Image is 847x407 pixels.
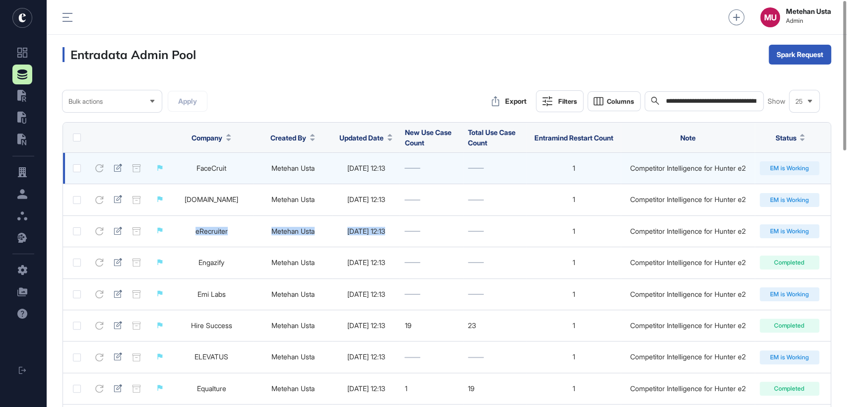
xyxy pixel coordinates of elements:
div: Competitor Intelligence for Hunter e2 [626,353,749,361]
div: Competitor Intelligence for Hunter e2 [626,259,749,267]
div: Competitor Intelligence for Hunter e2 [626,385,749,393]
div: [DATE] 12:13 [337,322,394,330]
button: Company [192,133,231,143]
div: 1 [531,385,616,393]
span: Created By [270,133,306,143]
div: 1 [531,227,616,235]
a: Engazify [198,258,224,267]
button: Columns [587,91,641,111]
div: EM is Working [760,193,819,207]
div: [DATE] 12:13 [337,385,394,393]
a: ELEVATUS [195,352,228,361]
a: eRecruiter [195,227,228,235]
div: Competitor Intelligence for Hunter e2 [626,164,749,172]
a: Metehan Usta [271,352,315,361]
a: Emi Labs [197,290,226,298]
div: Competitor Intelligence for Hunter e2 [626,322,749,330]
div: Completed [760,382,819,396]
a: Metehan Usta [271,258,315,267]
span: Admin [786,17,831,24]
div: 1 [404,385,458,393]
div: EM is Working [760,350,819,364]
div: [DATE] 12:13 [337,164,394,172]
div: 1 [531,196,616,203]
a: Metehan Usta [271,164,315,172]
div: 1 [531,164,616,172]
div: 1 [531,322,616,330]
h3: Entradata Admin Pool [63,47,196,62]
div: 1 [531,290,616,298]
span: 25 [795,98,803,105]
div: [DATE] 12:13 [337,353,394,361]
span: Total Use Case Count [468,128,516,147]
button: Export [486,91,532,111]
span: Show [768,97,785,105]
div: [DATE] 12:13 [337,259,394,267]
a: FaceCruit [196,164,226,172]
a: Equalture [197,384,226,393]
span: Note [680,134,696,142]
button: MU [760,7,780,27]
button: Created By [270,133,315,143]
a: Metehan Usta [271,195,315,203]
a: Metehan Usta [271,321,315,330]
div: [DATE] 12:13 [337,290,394,298]
div: Competitor Intelligence for Hunter e2 [626,227,749,235]
div: EM is Working [760,224,819,238]
span: Updated Date [339,133,384,143]
div: Competitor Intelligence for Hunter e2 [626,196,749,203]
div: 1 [531,259,616,267]
a: Metehan Usta [271,290,315,298]
span: Company [192,133,222,143]
div: Completed [760,256,819,270]
button: Status [775,133,805,143]
div: 23 [468,322,521,330]
a: Metehan Usta [271,227,315,235]
span: Columns [607,98,634,105]
span: Bulk actions [68,98,103,105]
div: 19 [468,385,521,393]
div: 19 [404,322,458,330]
a: Hire Success [191,321,232,330]
strong: Metehan Usta [786,7,831,15]
div: [DATE] 12:13 [337,196,394,203]
div: [DATE] 12:13 [337,227,394,235]
a: [DOMAIN_NAME] [185,195,238,203]
span: New Use Case Count [404,128,451,147]
div: 1 [531,353,616,361]
button: Updated Date [339,133,392,143]
button: Spark Request [769,45,831,65]
button: Filters [536,90,584,112]
div: Completed [760,319,819,333]
span: Entramind Restart Count [534,134,613,142]
a: Metehan Usta [271,384,315,393]
div: EM is Working [760,161,819,175]
div: Filters [558,97,577,105]
span: Status [775,133,796,143]
div: EM is Working [760,287,819,301]
div: Competitor Intelligence for Hunter e2 [626,290,749,298]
